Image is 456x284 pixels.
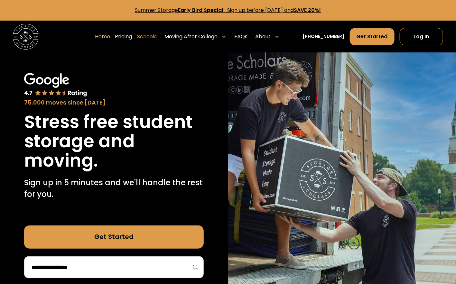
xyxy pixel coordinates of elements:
div: Moving After College [164,33,218,41]
a: Home [95,28,110,46]
a: Get Started [350,28,395,45]
a: Get Started [24,225,204,249]
a: Pricing [115,28,132,46]
div: 75,000 moves since [DATE] [24,98,204,107]
div: About [255,33,271,41]
a: Log In [400,28,443,45]
img: Google 4.7 star rating [24,73,87,97]
a: Summer StorageEarly Bird Special- Sign up before [DATE] andSAVE 20%! [135,6,321,14]
p: Sign up in 5 minutes and we'll handle the rest for you. [24,177,204,200]
div: Moving After College [162,28,229,46]
img: Storage Scholars main logo [13,24,39,50]
div: About [253,28,282,46]
a: Schools [137,28,157,46]
h1: Stress free student storage and moving. [24,112,204,170]
strong: SAVE 20%! [294,6,321,14]
strong: Early Bird Special [178,6,223,14]
a: FAQs [234,28,247,46]
a: [PHONE_NUMBER] [303,33,345,40]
